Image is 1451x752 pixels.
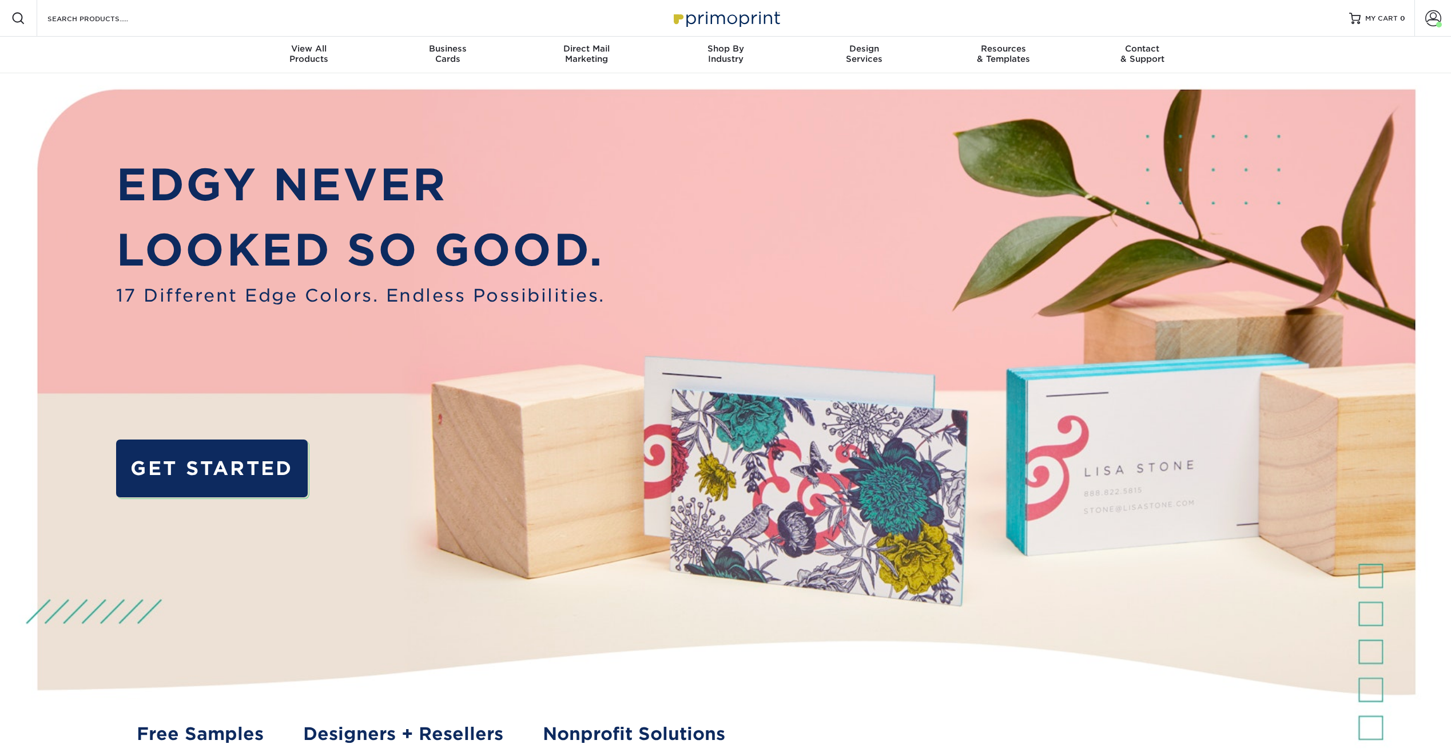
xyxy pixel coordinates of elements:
[517,43,656,54] span: Direct Mail
[116,440,308,497] a: GET STARTED
[669,6,783,30] img: Primoprint
[240,37,379,73] a: View AllProducts
[656,43,795,64] div: Industry
[46,11,158,25] input: SEARCH PRODUCTS.....
[934,43,1073,64] div: & Templates
[656,43,795,54] span: Shop By
[1073,43,1212,54] span: Contact
[240,43,379,64] div: Products
[378,37,517,73] a: BusinessCards
[1073,37,1212,73] a: Contact& Support
[116,217,605,283] p: LOOKED SO GOOD.
[517,43,656,64] div: Marketing
[795,43,934,54] span: Design
[116,152,605,217] p: EDGY NEVER
[934,43,1073,54] span: Resources
[137,721,264,747] a: Free Samples
[543,721,725,747] a: Nonprofit Solutions
[656,37,795,73] a: Shop ByIndustry
[1365,14,1398,23] span: MY CART
[240,43,379,54] span: View All
[378,43,517,54] span: Business
[378,43,517,64] div: Cards
[1073,43,1212,64] div: & Support
[795,43,934,64] div: Services
[517,37,656,73] a: Direct MailMarketing
[934,37,1073,73] a: Resources& Templates
[795,37,934,73] a: DesignServices
[116,283,605,309] span: 17 Different Edge Colors. Endless Possibilities.
[1400,14,1405,22] span: 0
[303,721,503,747] a: Designers + Resellers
